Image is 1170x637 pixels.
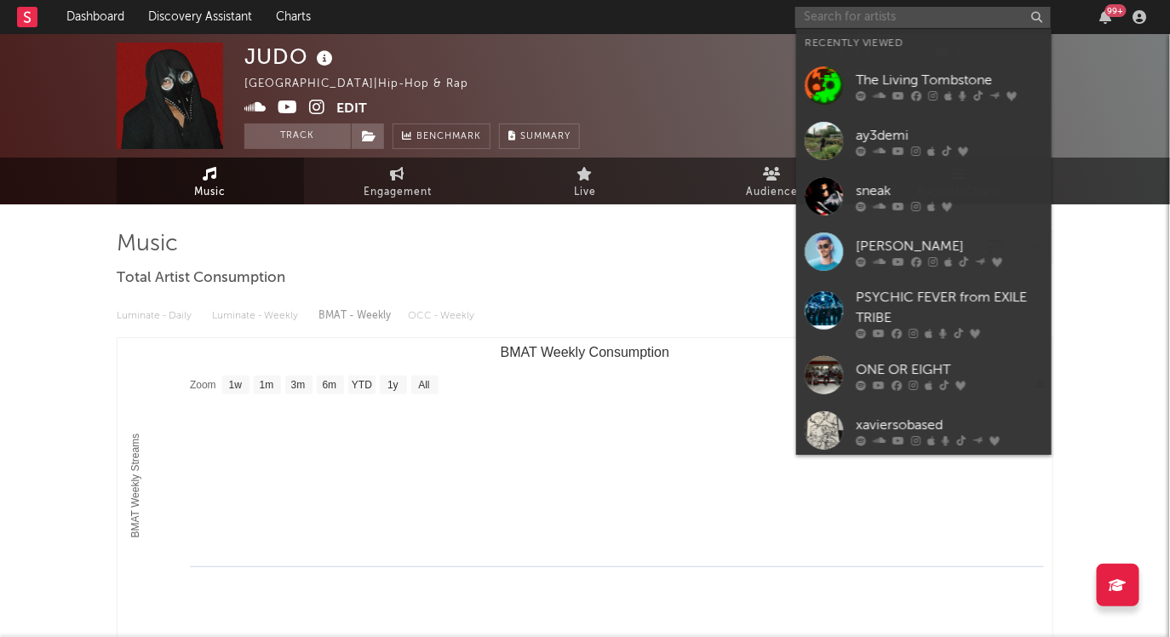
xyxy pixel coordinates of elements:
[336,99,367,120] button: Edit
[416,127,481,147] span: Benchmark
[418,380,429,392] text: All
[574,182,596,203] span: Live
[856,181,1043,201] div: sneak
[393,123,490,149] a: Benchmark
[796,169,1052,224] a: sneak
[387,380,399,392] text: 1y
[856,415,1043,435] div: xaviersobased
[195,182,227,203] span: Music
[260,380,274,392] text: 1m
[856,359,1043,380] div: ONE OR EIGHT
[856,125,1043,146] div: ay3demi
[499,123,580,149] button: Summary
[796,403,1052,458] a: xaviersobased
[291,380,306,392] text: 3m
[520,132,571,141] span: Summary
[244,74,488,95] div: [GEOGRAPHIC_DATA] | Hip-hop & Rap
[679,158,866,204] a: Audience
[491,158,679,204] a: Live
[244,123,351,149] button: Track
[117,158,304,204] a: Music
[795,7,1051,28] input: Search for artists
[304,158,491,204] a: Engagement
[352,380,372,392] text: YTD
[796,224,1052,279] a: [PERSON_NAME]
[1105,4,1127,17] div: 99 +
[796,347,1052,403] a: ONE OR EIGHT
[190,380,216,392] text: Zoom
[856,70,1043,90] div: The Living Tombstone
[501,345,669,359] text: BMAT Weekly Consumption
[796,279,1052,347] a: PSYCHIC FEVER from EXILE TRIBE
[364,182,432,203] span: Engagement
[796,58,1052,113] a: The Living Tombstone
[805,33,1043,54] div: Recently Viewed
[323,380,337,392] text: 6m
[117,268,285,289] span: Total Artist Consumption
[856,288,1043,329] div: PSYCHIC FEVER from EXILE TRIBE
[244,43,337,71] div: JUDO
[747,182,799,203] span: Audience
[229,380,243,392] text: 1w
[129,433,141,538] text: BMAT Weekly Streams
[856,236,1043,256] div: [PERSON_NAME]
[1100,10,1112,24] button: 99+
[796,113,1052,169] a: ay3demi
